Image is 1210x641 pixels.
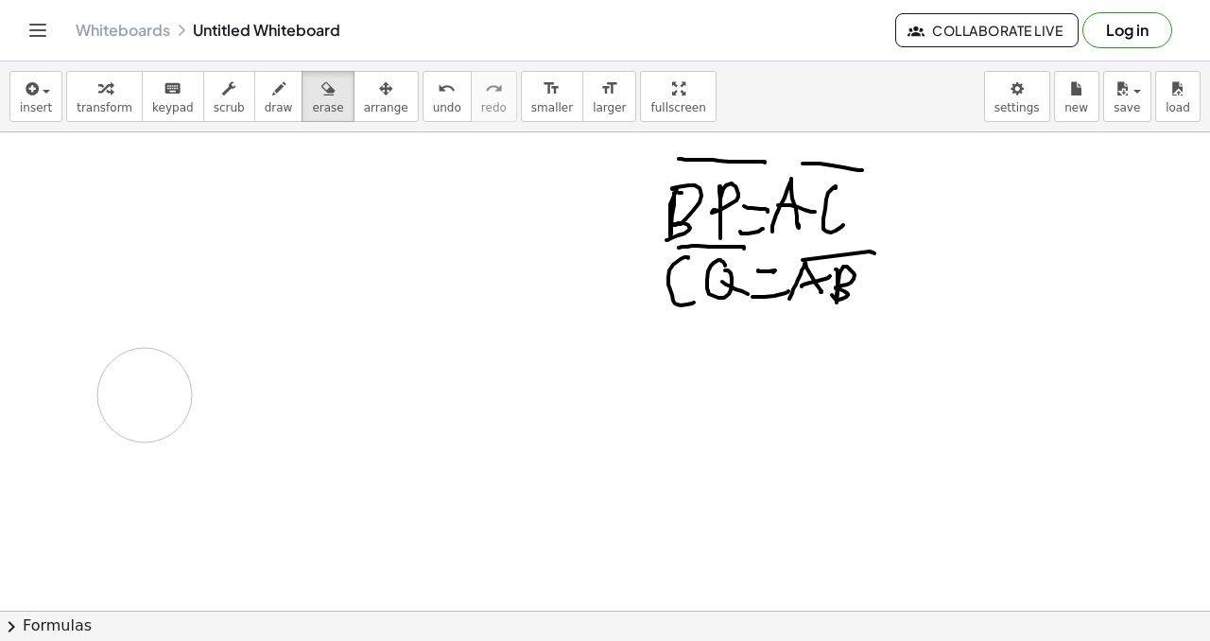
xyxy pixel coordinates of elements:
span: insert [20,101,52,114]
button: erase [302,71,354,122]
button: Collaborate Live [895,13,1079,47]
span: redo [481,101,507,114]
a: Whiteboards [76,21,170,40]
span: new [1064,101,1088,114]
span: keypad [152,101,194,114]
button: draw [254,71,303,122]
button: format_sizesmaller [521,71,583,122]
button: save [1103,71,1151,122]
button: scrub [203,71,255,122]
span: Collaborate Live [911,22,1063,39]
span: larger [593,101,626,114]
span: draw [265,101,293,114]
i: format_size [600,78,618,100]
button: keyboardkeypad [142,71,204,122]
span: erase [312,101,343,114]
span: smaller [531,101,573,114]
span: settings [994,101,1040,114]
i: redo [485,78,503,100]
button: fullscreen [640,71,716,122]
span: load [1166,101,1190,114]
span: arrange [364,101,408,114]
i: format_size [543,78,561,100]
button: load [1155,71,1201,122]
button: transform [66,71,143,122]
span: scrub [214,101,245,114]
span: undo [433,101,461,114]
i: undo [438,78,456,100]
button: insert [9,71,62,122]
button: settings [984,71,1050,122]
i: keyboard [164,78,181,100]
span: fullscreen [650,101,705,114]
button: arrange [354,71,419,122]
button: new [1054,71,1099,122]
button: Log in [1082,12,1172,48]
span: save [1114,101,1140,114]
span: transform [77,101,132,114]
button: redoredo [471,71,517,122]
button: format_sizelarger [582,71,636,122]
button: Toggle navigation [23,15,53,45]
button: undoundo [423,71,472,122]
